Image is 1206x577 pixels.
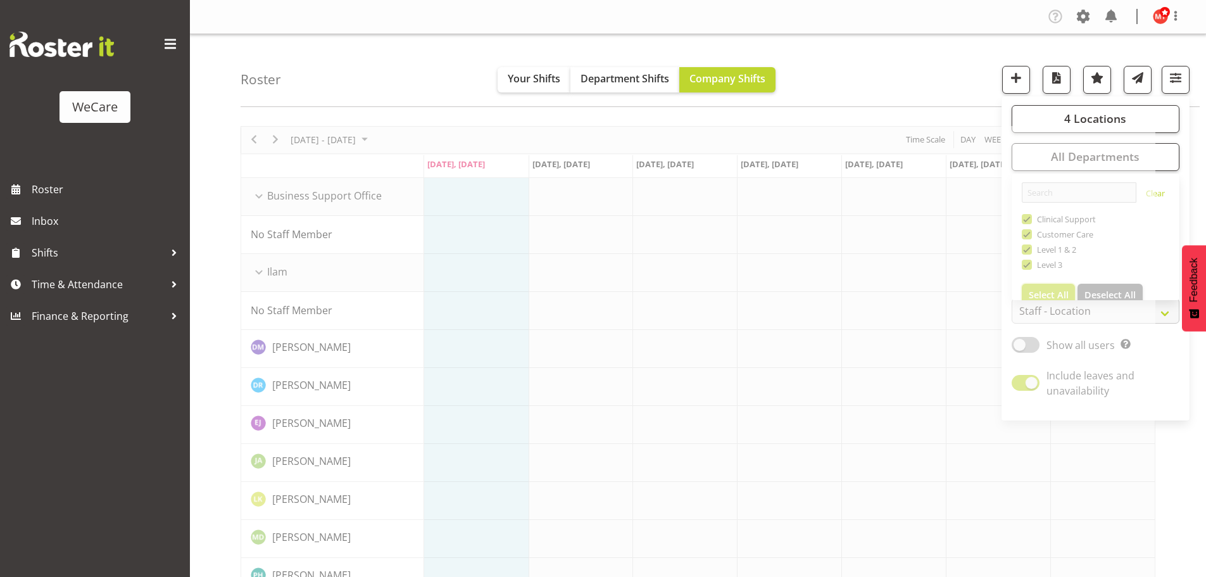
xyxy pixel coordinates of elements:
div: WeCare [72,98,118,117]
a: Clear [1146,187,1165,203]
span: 4 Locations [1064,111,1126,126]
span: Feedback [1188,258,1200,302]
button: Department Shifts [570,67,679,92]
span: Shifts [32,243,165,262]
span: Inbox [32,212,184,231]
button: Add a new shift [1002,66,1030,94]
button: Feedback - Show survey [1182,245,1206,331]
button: Filter Shifts [1162,66,1190,94]
span: Finance & Reporting [32,307,165,326]
span: Company Shifts [689,72,765,86]
button: Your Shifts [498,67,570,92]
span: Time & Attendance [32,275,165,294]
span: Your Shifts [508,72,560,86]
button: 4 Locations [1012,105,1179,133]
h4: Roster [241,72,281,87]
span: Department Shifts [581,72,669,86]
span: Roster [32,180,184,199]
img: Rosterit website logo [9,32,114,57]
img: michelle-thomas11470.jpg [1153,9,1168,24]
button: Send a list of all shifts for the selected filtered period to all rostered employees. [1124,66,1152,94]
button: Download a PDF of the roster according to the set date range. [1043,66,1071,94]
button: Highlight an important date within the roster. [1083,66,1111,94]
button: Company Shifts [679,67,776,92]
